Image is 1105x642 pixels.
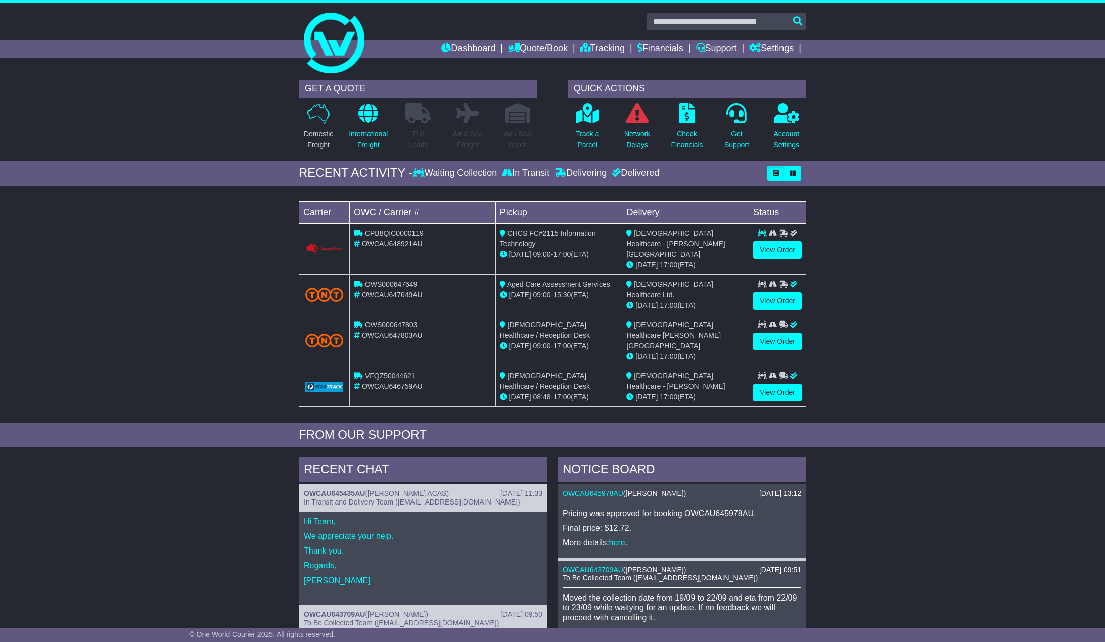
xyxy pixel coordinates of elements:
[495,201,622,223] td: Pickup
[773,103,800,156] a: AccountSettings
[304,619,499,627] span: To Be Collected Team ([EMAIL_ADDRESS][DOMAIN_NAME])
[299,457,547,484] div: RECENT CHAT
[500,392,618,402] div: - (ETA)
[563,566,801,574] div: ( )
[626,320,721,350] span: [DEMOGRAPHIC_DATA] Healthcare [PERSON_NAME][GEOGRAPHIC_DATA]
[626,229,725,258] span: [DEMOGRAPHIC_DATA] Healthcare - [PERSON_NAME][GEOGRAPHIC_DATA]
[533,291,551,299] span: 09:00
[660,261,677,269] span: 17:00
[671,129,703,150] p: Check Financials
[558,457,806,484] div: NOTICE BOARD
[367,489,446,497] span: [PERSON_NAME] ACAS
[304,489,365,497] a: OWCAU645435AU
[553,291,571,299] span: 15:30
[753,292,802,310] a: View Order
[563,538,801,547] p: More details: .
[626,372,725,390] span: [DEMOGRAPHIC_DATA] Healthcare - [PERSON_NAME]
[348,103,388,156] a: InternationalFreight
[304,129,333,150] p: Domestic Freight
[626,300,745,311] div: (ETA)
[349,129,388,150] p: International Freight
[441,40,495,58] a: Dashboard
[626,260,745,270] div: (ETA)
[671,103,704,156] a: CheckFinancials
[759,566,801,574] div: [DATE] 09:51
[304,498,520,506] span: In Transit and Delivery Team ([EMAIL_ADDRESS][DOMAIN_NAME])
[563,509,801,518] p: Pricing was approved for booking OWCAU645978AU.
[696,40,737,58] a: Support
[305,243,343,255] img: GetCarrierServiceLogo
[500,341,618,351] div: - (ETA)
[362,382,423,390] span: OWCAU646759AU
[626,392,745,402] div: (ETA)
[453,129,483,150] p: Air & Sea Freight
[304,561,542,570] p: Regards,
[304,531,542,541] p: We appreciate your help.
[305,382,343,392] img: GetCarrierServiceLogo
[774,129,800,150] p: Account Settings
[635,261,658,269] span: [DATE]
[365,372,416,380] span: VFQZ50044621
[724,103,750,156] a: GetSupport
[362,240,423,248] span: OWCAU648921AU
[299,80,537,98] div: GET A QUOTE
[563,489,801,498] div: ( )
[365,320,418,329] span: OWS000647803
[362,331,423,339] span: OWCAU647803AU
[533,342,551,350] span: 09:00
[350,201,496,223] td: OWC / Carrier #
[753,241,802,259] a: View Order
[304,576,542,585] p: [PERSON_NAME]
[609,538,625,547] a: here
[759,489,801,498] div: [DATE] 13:12
[500,372,590,390] span: [DEMOGRAPHIC_DATA] Healthcare / Reception Desk
[626,566,684,574] span: [PERSON_NAME]
[624,103,651,156] a: NetworkDelays
[304,489,542,498] div: ( )
[626,280,713,299] span: [DEMOGRAPHIC_DATA] Healthcare Ltd.
[509,342,531,350] span: [DATE]
[609,168,659,179] div: Delivered
[576,129,599,150] p: Track a Parcel
[749,201,806,223] td: Status
[509,250,531,258] span: [DATE]
[635,301,658,309] span: [DATE]
[500,290,618,300] div: - (ETA)
[563,574,758,582] span: To Be Collected Team ([EMAIL_ADDRESS][DOMAIN_NAME])
[580,40,625,58] a: Tracking
[553,393,571,401] span: 17:00
[637,40,683,58] a: Financials
[304,610,542,619] div: ( )
[500,320,590,339] span: [DEMOGRAPHIC_DATA] Healthcare / Reception Desk
[189,630,335,638] span: © One World Courier 2025. All rights reserved.
[303,103,334,156] a: DomesticFreight
[626,351,745,362] div: (ETA)
[413,168,499,179] div: Waiting Collection
[660,301,677,309] span: 17:00
[553,342,571,350] span: 17:00
[365,229,424,237] span: CPB8QIC0000119
[753,333,802,350] a: View Order
[405,129,431,150] p: Full Loads
[533,250,551,258] span: 09:00
[553,250,571,258] span: 17:00
[635,352,658,360] span: [DATE]
[500,610,542,619] div: [DATE] 09:50
[509,291,531,299] span: [DATE]
[533,393,551,401] span: 08:48
[749,40,794,58] a: Settings
[635,393,658,401] span: [DATE]
[508,40,568,58] a: Quote/Book
[500,229,596,248] span: CHCS FC#2115 Information Technology
[362,291,423,299] span: OWCAU647649AU
[504,129,531,150] p: Air / Sea Depot
[299,428,806,442] div: FROM OUR SUPPORT
[500,489,542,498] div: [DATE] 11:33
[304,546,542,556] p: Thank you.
[509,393,531,401] span: [DATE]
[365,280,418,288] span: OWS000647649
[660,393,677,401] span: 17:00
[568,80,806,98] div: QUICK ACTIONS
[499,168,552,179] div: In Transit
[552,168,609,179] div: Delivering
